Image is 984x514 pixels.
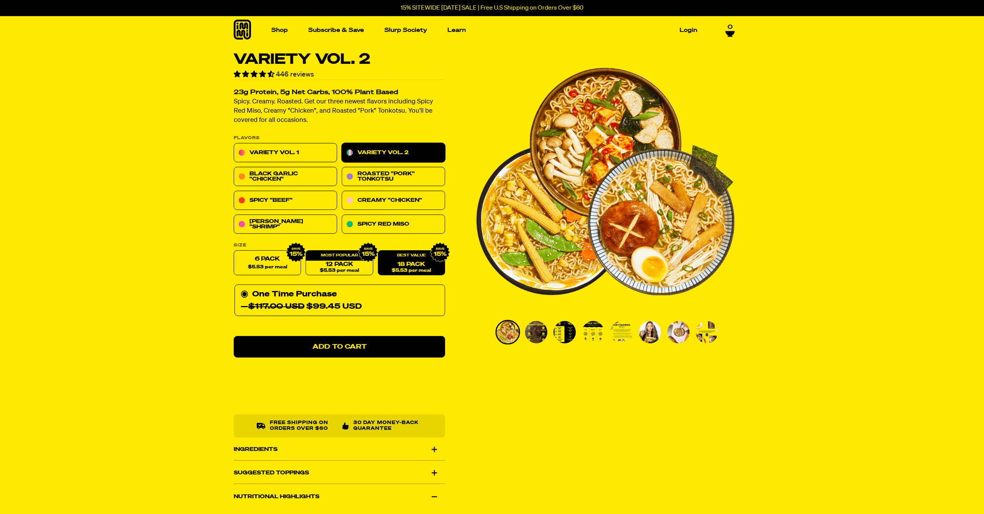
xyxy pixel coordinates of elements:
[401,5,583,12] p: 15% SITEWIDE [DATE] SALE | Free U.S Shipping on Orders Over $60
[525,321,547,343] img: Variety Vol. 2
[676,24,700,36] a: Login
[234,136,445,140] p: Flavors
[234,439,445,460] div: Ingredients
[728,24,733,31] span: 0
[306,251,373,276] a: 12 Pack$5.53 per meal
[248,303,304,311] del: $117.00 USD
[234,285,445,316] div: One Time Purchase
[248,265,287,270] span: $5.53 per meal
[497,321,519,343] img: Variety Vol. 2
[639,321,661,343] img: Variety Vol. 2
[4,462,54,510] iframe: Marketing Popup
[666,320,691,344] li: Go to slide 7
[495,320,520,344] li: Go to slide 1
[582,321,604,343] img: Variety Vol. 2
[476,52,735,311] li: 1 of 8
[430,243,450,263] img: IMG_9632.png
[358,243,378,263] img: IMG_9632.png
[667,321,690,343] img: Variety Vol. 2
[320,268,359,273] span: $5.53 per meal
[524,320,549,344] li: Go to slide 2
[234,215,337,234] a: [PERSON_NAME] "Shrimp"
[378,251,445,276] a: 18 Pack$5.53 per meal
[476,52,735,311] div: PDP main carousel
[268,24,291,36] a: Shop
[353,421,422,432] p: 30 Day Money-Back Guarantee
[241,301,362,313] span: — $99.45 USD
[234,462,445,484] div: Suggested Toppings
[234,90,445,96] h2: 23g Protein, 5g Net Carbs, 100% Plant Based
[476,320,735,344] div: PDP main carousel thumbnails
[725,24,735,37] a: 0
[342,191,445,210] a: Creamy "Chicken"
[234,251,301,276] label: 6 Pack
[234,167,337,186] a: Black Garlic "Chicken"
[553,321,576,343] img: Variety Vol. 2
[552,320,577,344] li: Go to slide 3
[695,320,719,344] li: Go to slide 8
[638,320,662,344] li: Go to slide 6
[234,143,337,163] a: Variety Vol. 1
[234,243,445,248] label: Size
[234,52,445,67] h1: Variety Vol. 2
[234,71,276,78] span: 4.70 stars
[476,52,735,311] img: Variety Vol. 2
[234,98,445,125] p: Spicy. Creamy. Roasted. Get our three newest flavors including Spicy Red Miso, Creamy "Chicken", ...
[276,71,314,78] span: 446 reviews
[234,191,337,210] a: Spicy "Beef"
[312,344,367,350] span: Add to Cart
[234,336,445,358] a: Add to Cart
[270,421,336,432] p: Free shipping on orders over $60
[268,16,700,44] nav: Main navigation
[342,167,445,186] a: Roasted "Pork" Tonkotsu
[444,24,469,36] a: Learn
[392,268,431,273] span: $5.53 per meal
[581,320,605,344] li: Go to slide 4
[610,321,633,343] img: Variety Vol. 2
[234,486,445,507] div: Nutritional Highlights
[342,143,445,163] a: Variety Vol. 2
[696,321,718,343] img: Variety Vol. 2
[381,24,430,36] a: Slurp Society
[286,243,306,263] img: IMG_9632.png
[305,24,367,36] a: Subscribe & Save
[342,215,445,234] a: Spicy Red Miso
[609,320,634,344] li: Go to slide 5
